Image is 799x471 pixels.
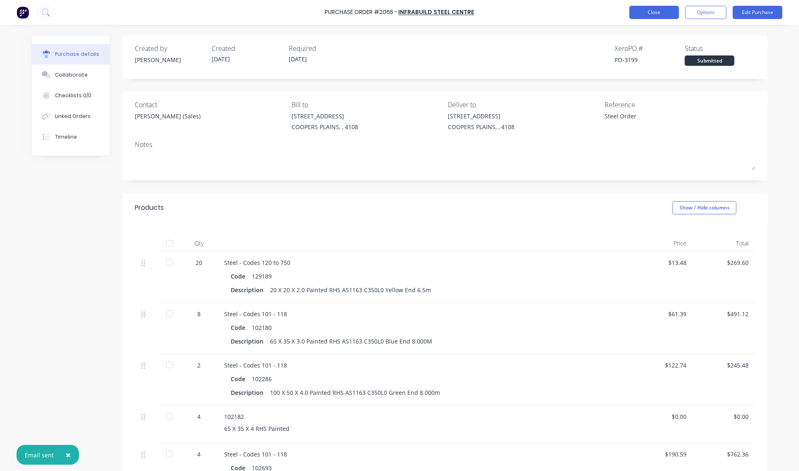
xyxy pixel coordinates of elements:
[685,6,727,19] button: Options
[180,235,218,252] div: Qty
[187,450,211,459] div: 4
[187,412,211,421] div: 4
[605,112,708,130] textarea: Steel Order
[700,450,749,459] div: $762.36
[631,235,693,252] div: Price
[700,258,749,267] div: $269.60
[292,123,358,131] div: COOPERS PLAINS, , 4108
[224,361,624,370] div: Steel - Codes 101 - 118
[25,451,54,459] div: Email sent
[693,235,755,252] div: Total
[638,258,687,267] div: $13.48
[224,310,624,318] div: Steel - Codes 101 - 118
[32,65,110,85] button: Collaborate
[32,127,110,147] button: Timeline
[448,123,515,131] div: COOPERS PLAINS, , 4108
[224,258,624,267] div: Steel - Codes 120 to 750
[187,258,211,267] div: 20
[685,55,734,66] div: Submitted
[638,310,687,318] div: $61.39
[231,335,270,347] div: Description
[32,85,110,106] button: Checklists 0/0
[700,361,749,370] div: $245.48
[187,361,211,370] div: 2
[135,203,164,213] div: Products
[638,361,687,370] div: $122.74
[17,6,29,19] img: Factory
[289,43,359,53] div: Required
[32,44,110,65] button: Purchase details
[231,284,270,296] div: Description
[55,50,99,58] div: Purchase details
[57,445,79,465] button: Close
[224,424,624,433] div: 65 X 35 X 4 RHS Painted
[252,322,272,334] div: 102180
[55,71,88,79] div: Collaborate
[605,100,755,110] div: Reference
[733,6,782,19] button: Edit Purchase
[448,100,599,110] div: Deliver to
[700,310,749,318] div: $491.12
[325,8,397,17] div: Purchase Order #2065 -
[135,43,205,53] div: Created by
[212,43,282,53] div: Created
[224,450,624,459] div: Steel - Codes 101 - 118
[270,335,432,347] div: 65 X 35 X 3.0 Painted RHS AS1163 C350L0 Blue End 8.000M
[292,100,442,110] div: Bill to
[55,113,91,120] div: Linked Orders
[135,139,755,149] div: Notes
[685,43,755,53] div: Status
[638,412,687,421] div: $0.00
[231,387,270,399] div: Description
[252,373,272,385] div: 102286
[700,412,749,421] div: $0.00
[66,449,71,461] span: ×
[32,106,110,127] button: Linked Orders
[187,310,211,318] div: 8
[135,55,205,64] div: [PERSON_NAME]
[448,112,515,120] div: [STREET_ADDRESS]
[398,8,474,17] a: Infrabuild Steel Centre
[135,112,201,120] div: [PERSON_NAME] (Sales)
[615,55,685,64] div: PO-3199
[231,373,252,385] div: Code
[55,133,77,141] div: Timeline
[231,270,252,282] div: Code
[55,92,91,99] div: Checklists 0/0
[270,284,431,296] div: 20 X 20 X 2.0 Painted RHS AS1163 C350L0 Yellow End 6.5m
[629,6,679,19] button: Close
[615,43,685,53] div: Xero PO #
[638,450,687,459] div: $190.59
[224,412,624,421] div: 102182
[231,322,252,334] div: Code
[292,112,358,120] div: [STREET_ADDRESS]
[672,201,737,214] button: Show / Hide columns
[135,100,285,110] div: Contact
[270,387,440,399] div: 100 X 50 X 4.0 Painted RHS AS1163 C350L0 Green End 8.000m
[252,270,272,282] div: 129189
